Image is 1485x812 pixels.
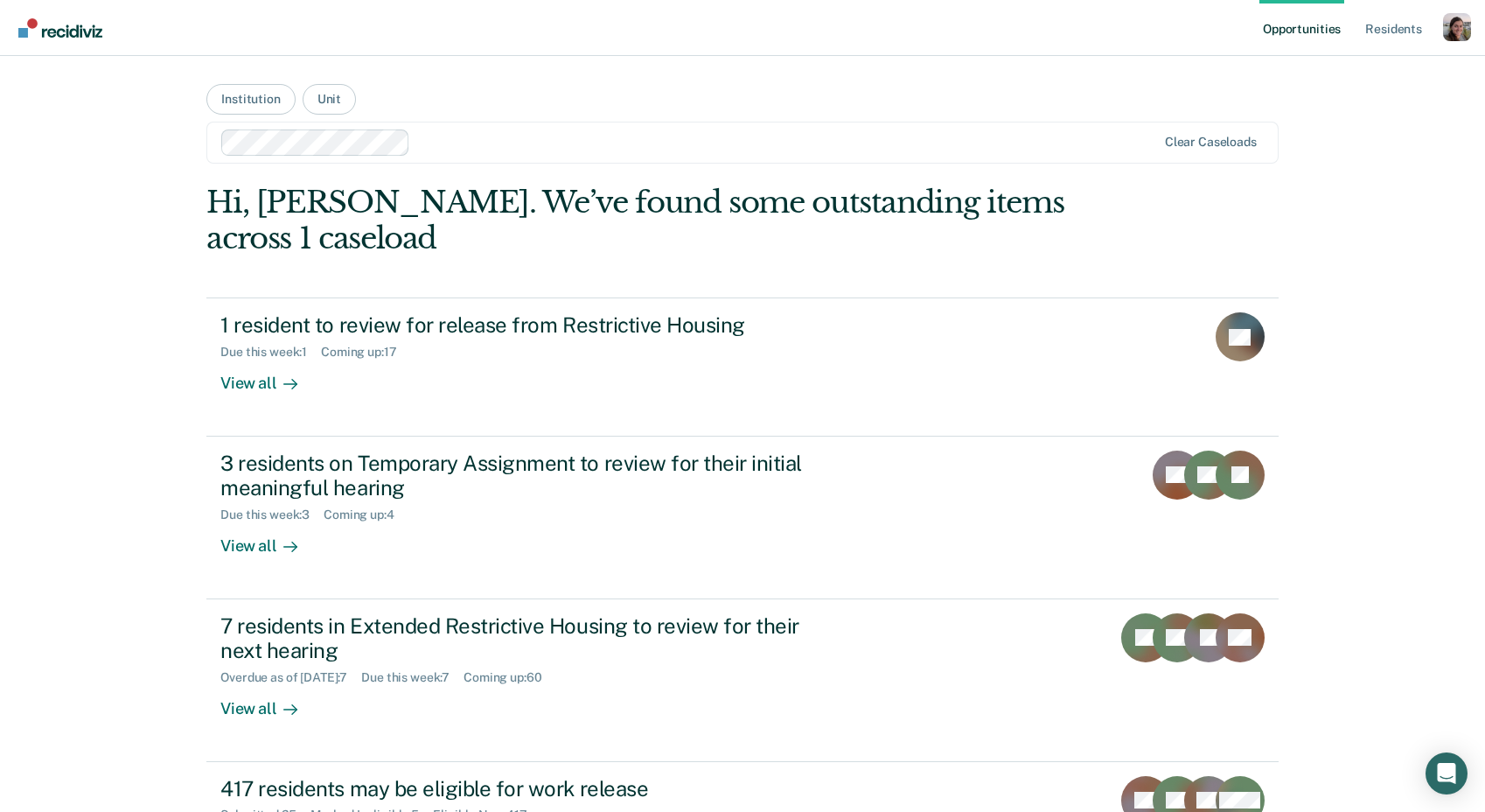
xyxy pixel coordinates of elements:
div: 1 resident to review for release from Restrictive Housing [220,312,834,338]
button: Institution [206,84,295,115]
div: View all [220,522,318,556]
div: Coming up : 60 [464,670,555,685]
a: 3 residents on Temporary Assignment to review for their initial meaningful hearingDue this week:3... [206,437,1279,599]
div: View all [220,685,318,719]
div: Coming up : 4 [324,507,408,522]
div: 3 residents on Temporary Assignment to review for their initial meaningful hearing [220,451,834,501]
a: 7 residents in Extended Restrictive Housing to review for their next hearingOverdue as of [DATE]:... [206,599,1279,762]
a: 1 resident to review for release from Restrictive HousingDue this week:1Coming up:17View all [206,297,1279,436]
div: 417 residents may be eligible for work release [220,776,834,801]
button: Unit [303,84,356,115]
div: Clear caseloads [1165,135,1257,150]
div: Hi, [PERSON_NAME]. We’ve found some outstanding items across 1 caseload [206,185,1063,256]
div: Due this week : 3 [220,507,324,522]
img: Recidiviz [18,18,102,38]
div: 7 residents in Extended Restrictive Housing to review for their next hearing [220,613,834,664]
div: View all [220,360,318,394]
div: Due this week : 1 [220,345,321,360]
div: Open Intercom Messenger [1426,752,1468,794]
button: Profile dropdown button [1443,13,1471,41]
div: Overdue as of [DATE] : 7 [220,670,361,685]
div: Due this week : 7 [361,670,464,685]
div: Coming up : 17 [321,345,410,360]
